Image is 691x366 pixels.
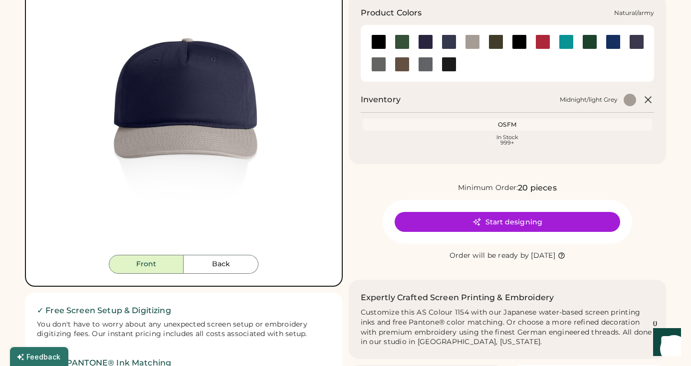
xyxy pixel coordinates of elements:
button: Front [109,255,184,274]
div: OSFM [365,121,651,129]
div: In Stock 999+ [365,135,651,146]
div: Midnight/light Grey [560,96,618,104]
div: Minimum Order: [458,183,518,193]
div: Order will be ready by [450,251,529,261]
h3: Product Colors [361,7,422,19]
button: Back [184,255,258,274]
div: [DATE] [531,251,555,261]
button: Start designing [395,212,620,232]
h2: Inventory [361,94,401,106]
div: You don't have to worry about any unexpected screen setup or embroidery digitizing fees. Our inst... [37,320,331,340]
div: Natural/army [614,9,654,17]
h2: Expertly Crafted Screen Printing & Embroidery [361,292,554,304]
h2: ✓ Free Screen Setup & Digitizing [37,305,331,317]
div: Customize this AS Colour 1154 with our Japanese water-based screen printing inks and free Pantone... [361,308,655,348]
iframe: Front Chat [644,321,687,364]
div: 20 pieces [518,182,556,194]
